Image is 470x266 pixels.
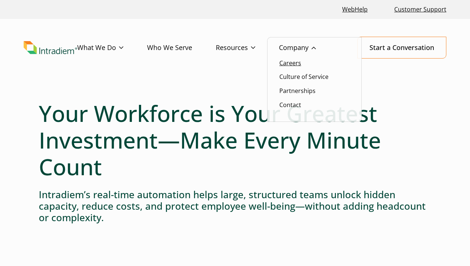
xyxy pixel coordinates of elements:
[279,73,328,81] a: Culture of Service
[24,41,77,54] a: Link to homepage of Intradiem
[147,37,216,59] a: Who We Serve
[39,100,431,180] h1: Your Workforce is Your Greatest Investment—Make Every Minute Count
[339,1,371,17] a: Link opens in a new window
[279,87,316,95] a: Partnerships
[216,37,279,59] a: Resources
[391,1,449,17] a: Customer Support
[24,41,77,54] img: Intradiem
[357,37,446,59] a: Start a Conversation
[77,37,147,59] a: What We Do
[39,189,431,224] h4: Intradiem’s real-time automation helps large, structured teams unlock hidden capacity, reduce cos...
[279,59,301,67] a: Careers
[279,101,301,109] a: Contact
[279,37,340,59] a: Company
